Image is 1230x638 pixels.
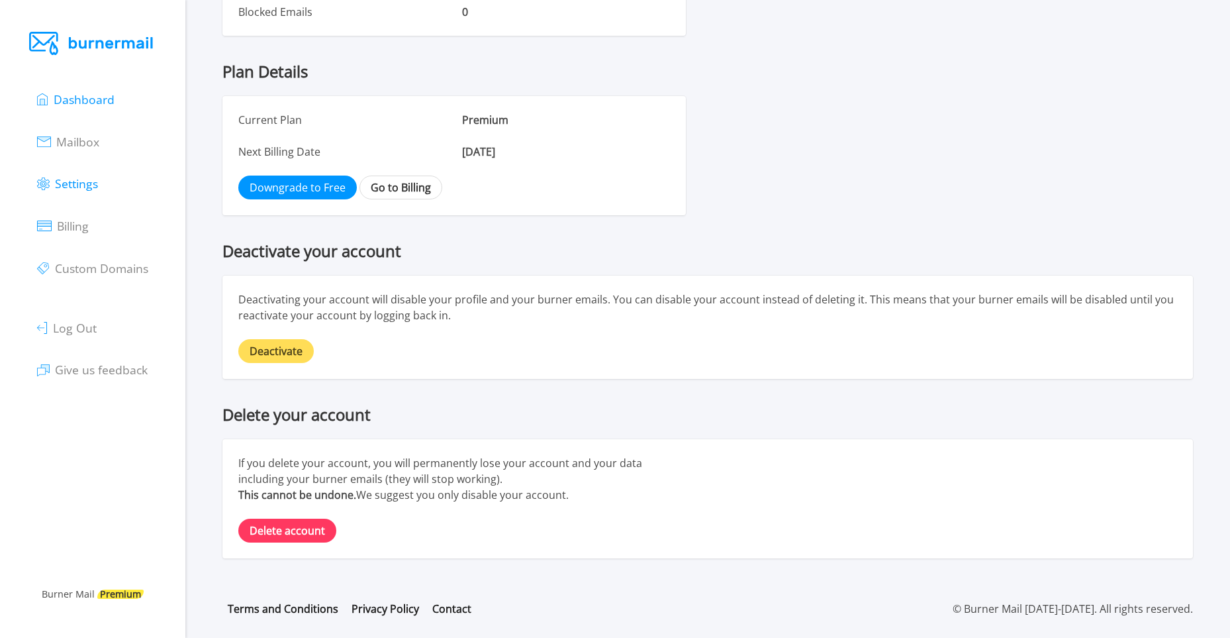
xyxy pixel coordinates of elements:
[37,364,49,376] img: Icon chat
[55,176,98,191] span: Settings
[462,113,508,127] strong: Premium
[55,260,148,276] span: Custom Domains
[222,62,1193,80] div: Plan Details
[230,136,454,168] div: Next Billing Date
[37,318,96,337] a: Log Out
[238,488,356,502] strong: This cannot be undone.
[37,136,50,147] img: Icon mail
[953,601,1193,617] p: © Burner Mail [DATE]-[DATE]. All rights reserved.
[37,216,89,235] a: Billing
[37,258,148,277] a: Custom Domains
[56,134,99,150] span: Mailbox
[53,320,97,336] span: Log Out
[97,590,143,599] span: Premium
[359,176,442,199] a: Go to Billing
[222,405,1193,423] div: Delete your account
[55,362,148,378] span: Give us feedback
[238,455,670,503] p: If you delete your account, you will permanently lose your account and your data including your b...
[222,242,1193,260] div: Deactivate your account
[54,91,115,107] span: Dashboard
[432,602,471,616] a: Contact
[29,32,156,55] img: Burner Mail
[37,89,115,108] a: Dashboard
[37,322,47,334] img: Icon logout
[238,176,357,199] button: Downgrade to Free
[238,519,336,543] a: Delete account
[462,5,468,19] strong: 0
[37,262,49,274] img: Icon tag
[238,292,1177,323] p: Deactivating your account will disable your profile and your burner emails. You can disable your ...
[37,221,51,231] img: Icon billing
[228,602,338,616] a: Terms and Conditions
[37,178,49,190] img: Icon settings
[462,144,495,159] strong: [DATE]
[352,602,419,616] a: Privacy Policy
[37,174,98,192] a: Settings
[57,218,89,234] span: Billing
[16,587,169,602] div: Burner Mail
[37,93,48,105] img: Icon dashboard
[230,104,454,136] div: Current Plan
[37,132,99,150] a: Mailbox
[238,339,314,363] a: Deactivate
